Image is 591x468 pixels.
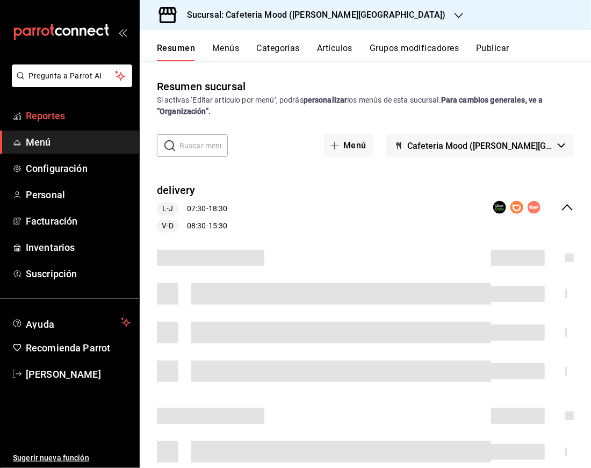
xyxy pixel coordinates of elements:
[118,28,127,37] button: open_drawer_menu
[140,174,591,241] div: collapse-menu-row
[212,43,239,61] button: Menús
[8,78,132,89] a: Pregunta a Parrot AI
[26,109,131,123] span: Reportes
[26,240,131,255] span: Inventarios
[157,220,178,232] span: V-D
[157,96,543,116] strong: Para cambios generales, ve a “Organización”.
[157,43,195,61] button: Resumen
[26,161,131,176] span: Configuración
[317,43,352,61] button: Artículos
[386,134,574,157] button: Cafeteria Mood ([PERSON_NAME][GEOGRAPHIC_DATA])
[26,267,131,281] span: Suscripción
[257,43,300,61] button: Categorías
[179,135,228,156] input: Buscar menú
[29,70,116,82] span: Pregunta a Parrot AI
[157,78,246,95] div: Resumen sucursal
[26,367,131,381] span: [PERSON_NAME]
[178,9,446,21] h3: Sucursal: Cafeteria Mood ([PERSON_NAME][GEOGRAPHIC_DATA])
[26,188,131,202] span: Personal
[13,452,131,464] span: Sugerir nueva función
[157,43,591,61] div: navigation tabs
[157,220,227,233] div: 08:30 - 15:30
[370,43,459,61] button: Grupos modificadores
[407,141,553,151] span: Cafeteria Mood ([PERSON_NAME][GEOGRAPHIC_DATA])
[157,95,574,117] div: Si activas ‘Editar artículo por menú’, podrás los menús de esta sucursal.
[324,134,373,157] button: Menú
[476,43,509,61] button: Publicar
[158,203,177,214] span: L-J
[157,203,227,215] div: 07:30 - 18:30
[12,64,132,87] button: Pregunta a Parrot AI
[157,183,196,198] button: delivery
[26,341,131,355] span: Recomienda Parrot
[26,316,117,329] span: Ayuda
[26,214,131,228] span: Facturación
[304,96,348,104] strong: personalizar
[26,135,131,149] span: Menú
